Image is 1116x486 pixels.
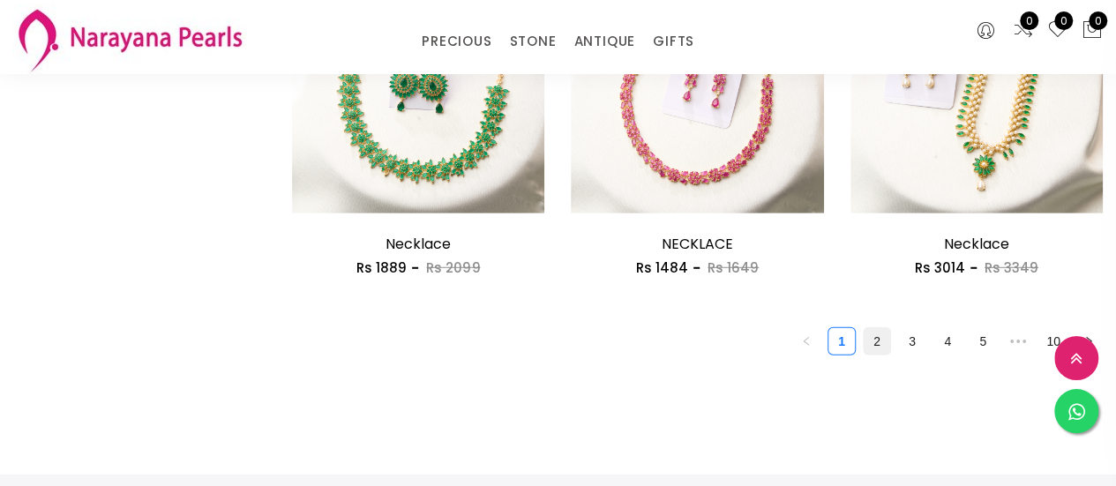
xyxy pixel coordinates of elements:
a: ANTIQUE [573,28,635,55]
a: 10 [1040,328,1067,355]
a: STONE [509,28,556,55]
li: 3 [898,327,926,355]
span: Rs 1889 [356,258,407,277]
a: 5 [970,328,996,355]
li: 4 [933,327,962,355]
span: right [1083,336,1094,347]
a: NECKLACE [662,234,733,254]
li: Next 5 Pages [1004,327,1032,355]
a: 0 [1013,19,1034,42]
a: GIFTS [653,28,694,55]
li: 1 [828,327,856,355]
span: Rs 3349 [985,258,1038,277]
li: 10 [1039,327,1067,355]
a: 1 [828,328,855,355]
a: 2 [864,328,890,355]
span: Rs 2099 [426,258,480,277]
li: Next Page [1075,327,1103,355]
span: left [801,336,812,347]
span: Rs 1649 [708,258,759,277]
a: Necklace [944,234,1009,254]
a: 4 [934,328,961,355]
a: Necklace [386,234,451,254]
span: Rs 3014 [915,258,965,277]
li: 2 [863,327,891,355]
li: 5 [969,327,997,355]
a: 0 [1047,19,1068,42]
button: left [792,327,820,355]
span: 0 [1089,11,1107,30]
button: right [1075,327,1103,355]
button: 0 [1082,19,1103,42]
span: 0 [1020,11,1038,30]
li: Previous Page [792,327,820,355]
a: 3 [899,328,925,355]
span: ••• [1004,327,1032,355]
a: PRECIOUS [422,28,491,55]
span: Rs 1484 [636,258,688,277]
span: 0 [1054,11,1073,30]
